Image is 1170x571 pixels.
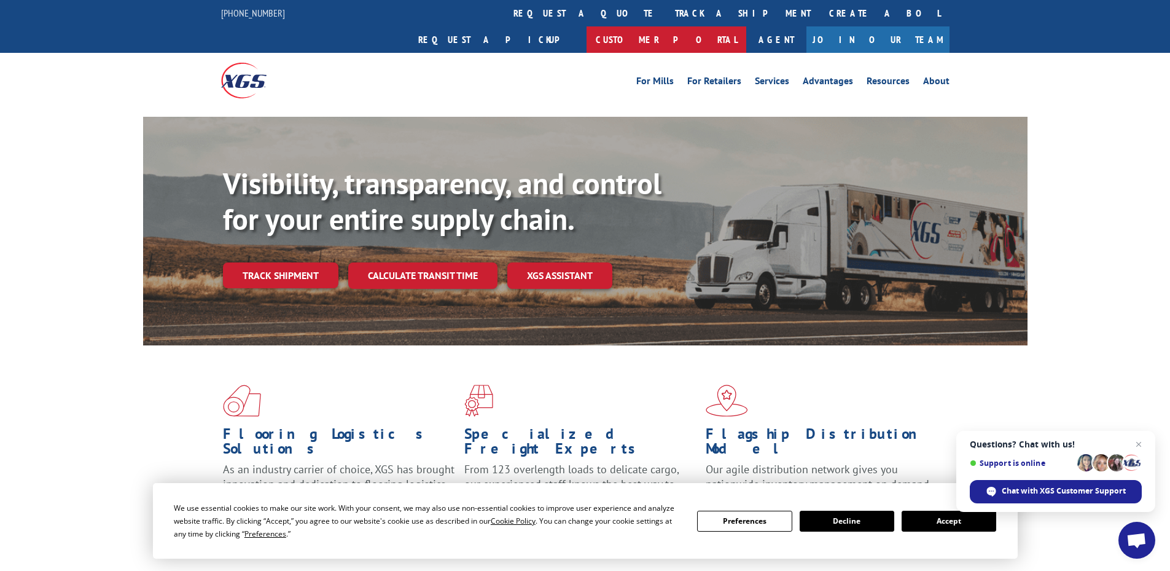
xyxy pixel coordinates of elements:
span: Questions? Chat with us! [970,439,1142,449]
button: Decline [800,511,894,532]
span: As an industry carrier of choice, XGS has brought innovation and dedication to flooring logistics... [223,462,454,506]
span: Our agile distribution network gives you nationwide inventory management on demand. [706,462,932,491]
a: Request a pickup [409,26,587,53]
a: For Retailers [687,76,741,90]
p: From 123 overlength loads to delicate cargo, our experienced staff knows the best way to move you... [464,462,696,517]
span: Preferences [244,529,286,539]
a: About [923,76,950,90]
span: Support is online [970,459,1073,468]
span: Chat with XGS Customer Support [1002,486,1126,497]
img: xgs-icon-focused-on-flooring-red [464,385,493,417]
h1: Specialized Freight Experts [464,427,696,462]
a: Advantages [803,76,853,90]
img: xgs-icon-total-supply-chain-intelligence-red [223,385,261,417]
b: Visibility, transparency, and control for your entire supply chain. [223,164,661,238]
h1: Flooring Logistics Solutions [223,427,455,462]
a: Agent [746,26,806,53]
h1: Flagship Distribution Model [706,427,938,462]
a: Open chat [1118,522,1155,559]
img: xgs-icon-flagship-distribution-model-red [706,385,748,417]
a: Track shipment [223,262,338,288]
button: Preferences [697,511,792,532]
a: For Mills [636,76,674,90]
a: Services [755,76,789,90]
span: Chat with XGS Customer Support [970,480,1142,503]
button: Accept [902,511,996,532]
div: We use essential cookies to make our site work. With your consent, we may also use non-essential ... [174,502,682,540]
a: Join Our Team [806,26,950,53]
a: [PHONE_NUMBER] [221,7,285,19]
a: Calculate transit time [348,262,497,289]
div: Cookie Consent Prompt [153,483,1018,559]
a: Customer Portal [587,26,746,53]
a: XGS ASSISTANT [507,262,612,289]
a: Resources [867,76,910,90]
span: Cookie Policy [491,516,536,526]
